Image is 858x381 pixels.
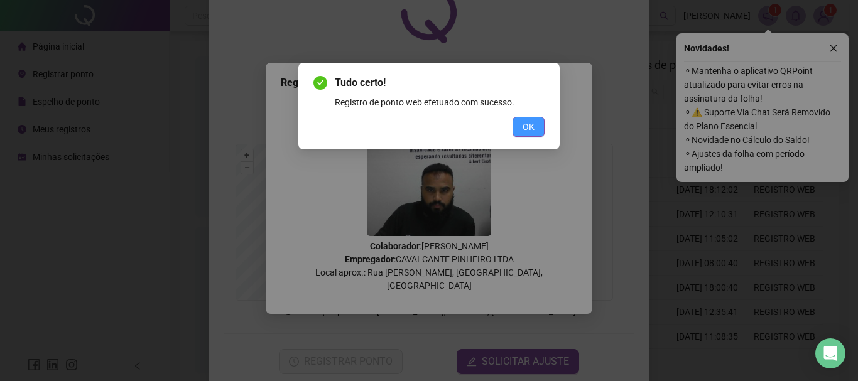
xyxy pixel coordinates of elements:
[513,117,545,137] button: OK
[335,75,545,90] span: Tudo certo!
[523,120,535,134] span: OK
[313,76,327,90] span: check-circle
[815,338,845,368] div: Open Intercom Messenger
[335,95,545,109] div: Registro de ponto web efetuado com sucesso.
